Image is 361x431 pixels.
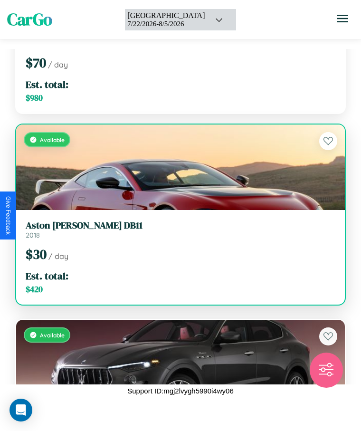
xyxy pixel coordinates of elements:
[26,269,68,283] span: Est. total:
[7,8,52,31] span: CarGo
[127,384,233,397] p: Support ID: mgj2lvygh5990i4wy06
[127,20,205,28] div: 7 / 22 / 2026 - 8 / 5 / 2026
[26,220,335,231] h3: Aston [PERSON_NAME] DB11
[26,231,40,239] span: 2018
[40,136,65,144] span: Available
[26,284,43,295] span: $ 420
[48,60,68,69] span: / day
[48,251,68,261] span: / day
[9,399,32,421] div: Open Intercom Messenger
[5,196,11,235] div: Give Feedback
[26,92,43,104] span: $ 980
[26,220,335,239] a: Aston [PERSON_NAME] DB112018
[26,77,68,91] span: Est. total:
[127,11,205,20] div: [GEOGRAPHIC_DATA]
[26,54,46,72] span: $ 70
[40,332,65,339] span: Available
[26,245,47,263] span: $ 30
